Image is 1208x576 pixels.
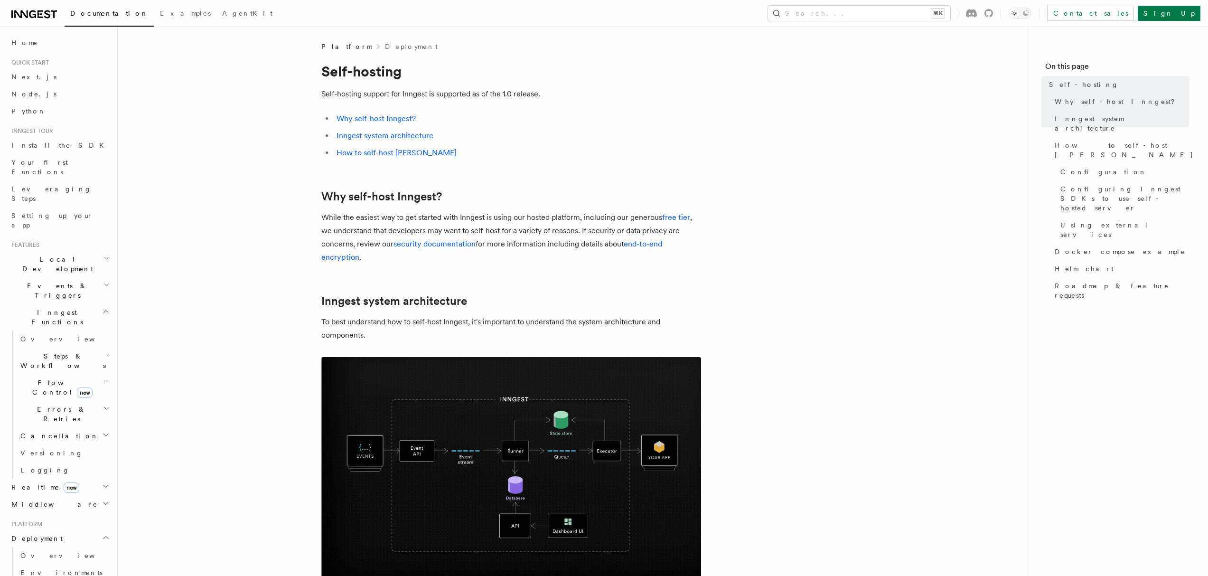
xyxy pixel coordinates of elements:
a: Node.js [8,85,112,103]
a: Docker compose example [1051,243,1189,260]
span: Python [11,107,46,115]
a: Why self-host Inngest? [1051,93,1189,110]
span: Roadmap & feature requests [1055,281,1189,300]
span: Inngest system architecture [1055,114,1189,133]
a: Using external services [1057,217,1189,243]
a: Versioning [17,444,112,462]
span: Realtime [8,482,79,492]
a: Your first Functions [8,154,112,180]
span: Cancellation [17,431,99,441]
span: Versioning [20,449,83,457]
button: Cancellation [17,427,112,444]
span: Quick start [8,59,49,66]
a: Why self-host Inngest? [321,190,442,203]
p: Self-hosting support for Inngest is supported as of the 1.0 release. [321,87,701,101]
span: Errors & Retries [17,405,103,424]
span: Overview [20,552,118,559]
span: Platform [321,42,372,51]
a: Logging [17,462,112,479]
button: Search...⌘K [768,6,950,21]
a: Deployment [385,42,438,51]
span: Logging [20,466,70,474]
span: Middleware [8,500,98,509]
a: AgentKit [216,3,278,26]
a: Setting up your app [8,207,112,234]
span: How to self-host [PERSON_NAME] [1055,141,1194,160]
div: Inngest Functions [8,330,112,479]
p: To best understand how to self-host Inngest, it's important to understand the system architecture... [321,315,701,342]
button: Local Development [8,251,112,277]
span: Inngest tour [8,127,53,135]
span: Setting up your app [11,212,93,229]
button: Toggle dark mode [1009,8,1031,19]
span: Using external services [1060,220,1189,239]
a: Overview [17,547,112,564]
span: Your first Functions [11,159,68,176]
span: Node.js [11,90,56,98]
button: Flow Controlnew [17,374,112,401]
button: Middleware [8,496,112,513]
a: Python [8,103,112,120]
a: Why self-host Inngest? [337,114,416,123]
a: Examples [154,3,216,26]
a: Documentation [65,3,154,27]
span: Local Development [8,255,103,274]
span: Examples [160,9,211,17]
span: Platform [8,520,43,528]
a: Inngest system architecture [321,294,467,308]
span: Self-hosting [1049,80,1119,89]
a: How to self-host [PERSON_NAME] [1051,137,1189,163]
span: Configuration [1060,167,1147,177]
span: AgentKit [222,9,272,17]
button: Realtimenew [8,479,112,496]
kbd: ⌘K [931,9,945,18]
span: Inngest Functions [8,308,103,327]
h1: Self-hosting [321,63,701,80]
span: Events & Triggers [8,281,103,300]
span: Steps & Workflows [17,351,106,370]
a: Configuration [1057,163,1189,180]
a: Install the SDK [8,137,112,154]
span: Features [8,241,39,249]
span: Home [11,38,38,47]
a: Configuring Inngest SDKs to use self-hosted server [1057,180,1189,217]
a: Leveraging Steps [8,180,112,207]
a: Overview [17,330,112,348]
span: new [64,482,79,493]
a: Home [8,34,112,51]
a: Next.js [8,68,112,85]
a: How to self-host [PERSON_NAME] [337,148,457,157]
span: Helm chart [1055,264,1114,274]
button: Errors & Retries [17,401,112,427]
a: Inngest system architecture [1051,110,1189,137]
button: Steps & Workflows [17,348,112,374]
button: Events & Triggers [8,277,112,304]
span: Deployment [8,534,63,543]
p: While the easiest way to get started with Inngest is using our hosted platform, including our gen... [321,211,701,264]
a: Roadmap & feature requests [1051,277,1189,304]
span: Documentation [70,9,149,17]
h4: On this page [1045,61,1189,76]
span: Why self-host Inngest? [1055,97,1181,106]
a: Self-hosting [1045,76,1189,93]
button: Deployment [8,530,112,547]
span: Docker compose example [1055,247,1185,256]
a: security documentation [393,239,476,248]
button: Inngest Functions [8,304,112,330]
span: Configuring Inngest SDKs to use self-hosted server [1060,184,1189,213]
span: Flow Control [17,378,104,397]
span: Next.js [11,73,56,81]
a: Inngest system architecture [337,131,433,140]
a: Sign Up [1138,6,1200,21]
span: new [77,387,93,398]
a: Contact sales [1047,6,1134,21]
span: Overview [20,335,118,343]
a: free tier [662,213,690,222]
a: Helm chart [1051,260,1189,277]
span: Leveraging Steps [11,185,92,202]
span: Install the SDK [11,142,110,149]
